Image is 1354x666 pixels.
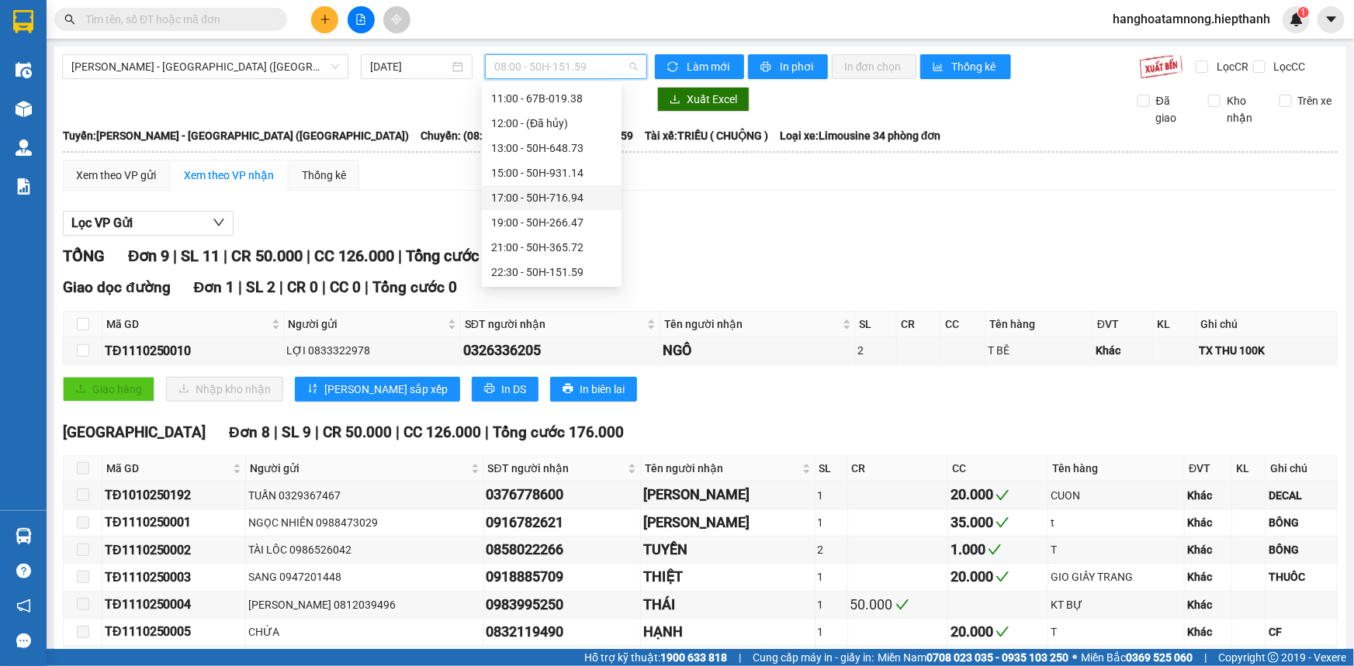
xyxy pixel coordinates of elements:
[102,564,246,591] td: TĐ1110250003
[248,541,481,558] div: TÀI LÔC 0986526042
[287,342,458,359] div: LỢI 0833322978
[71,213,133,233] span: Lọc VP Gửi
[858,342,894,359] div: 2
[1269,541,1335,558] div: BÔNG
[641,619,815,646] td: HẠNH
[760,61,774,74] span: printer
[463,340,657,361] div: 0326336205
[818,487,845,504] div: 1
[670,94,680,106] span: download
[848,456,948,481] th: CR
[487,594,639,616] div: 0983995250
[106,460,230,477] span: Mã GD
[465,316,644,333] span: SĐT người nhận
[645,460,798,477] span: Tên người nhận
[16,140,32,156] img: warehouse-icon
[951,621,1045,643] div: 20.000
[1268,652,1279,663] span: copyright
[501,381,526,398] span: In DS
[166,377,283,402] button: downloadNhập kho nhận
[850,594,945,616] div: 50.000
[493,423,624,441] span: Tổng cước 176.000
[13,10,33,33] img: logo-vxr
[663,340,852,361] div: NGÔ
[1269,514,1335,531] div: BÔNG
[421,127,534,144] span: Chuyến: (08:00 [DATE])
[645,127,768,144] span: Tài xế: TRIỀU ( CHUỘNG )
[1051,514,1182,531] div: t
[287,278,318,296] span: CR 0
[641,537,815,564] td: TUYỀN
[818,568,845,585] div: 1
[484,537,642,564] td: 0858022266
[282,423,311,441] span: SL 9
[348,6,375,33] button: file-add
[643,594,812,616] div: THÁI
[487,512,639,533] div: 0916782621
[248,487,481,504] div: TUẤN 0329367467
[996,488,1009,502] span: check
[1269,568,1335,585] div: THUÔC
[324,381,448,398] span: [PERSON_NAME] sắp xếp
[484,481,642,509] td: 0376778600
[1187,541,1229,558] div: Khác
[383,6,410,33] button: aim
[1298,7,1309,18] sup: 1
[231,247,303,265] span: CR 50.000
[739,649,741,666] span: |
[1185,456,1232,481] th: ĐVT
[1051,541,1182,558] div: T
[372,278,457,296] span: Tổng cước 0
[989,342,1090,359] div: T BÊ
[16,599,31,613] span: notification
[76,167,156,184] div: Xem theo VP gửi
[484,619,642,646] td: 0832119490
[487,539,639,561] div: 0858022266
[106,316,268,333] span: Mã GD
[951,566,1045,588] div: 20.000
[323,423,392,441] span: CR 50.000
[330,278,361,296] span: CC 0
[63,129,409,142] b: Tuyến: [PERSON_NAME] - [GEOGRAPHIC_DATA] ([GEOGRAPHIC_DATA])
[16,564,31,578] span: question-circle
[951,512,1045,533] div: 35.000
[550,377,637,402] button: printerIn biên lai
[105,595,243,614] div: TĐ1110250004
[250,460,468,477] span: Người gửi
[641,564,815,591] td: THIỆT
[655,54,744,79] button: syncLàm mới
[660,651,727,664] strong: 1900 633 818
[365,278,369,296] span: |
[16,62,32,78] img: warehouse-icon
[16,178,32,195] img: solution-icon
[780,58,816,75] span: In phơi
[320,14,331,25] span: plus
[667,61,680,74] span: sync
[818,541,845,558] div: 2
[487,621,639,643] div: 0832119490
[491,90,612,107] div: 11:00 - 67B-019.38
[926,651,1068,664] strong: 0708 023 035 - 0935 103 250
[948,456,1048,481] th: CC
[64,14,75,25] span: search
[16,528,32,544] img: warehouse-icon
[1199,342,1335,359] div: TX THU 100K
[105,622,243,641] div: TĐ1110250005
[102,509,246,537] td: TĐ1110250001
[1150,92,1196,126] span: Đã giao
[105,568,243,587] div: TĐ1110250003
[1325,12,1338,26] span: caret-down
[213,216,225,229] span: down
[1269,487,1335,504] div: DECAL
[951,484,1045,506] div: 20.000
[315,423,319,441] span: |
[105,485,243,505] div: TĐ1010250192
[406,247,538,265] span: Tổng cước 176.000
[897,312,941,337] th: CR
[194,278,235,296] span: Đơn 1
[85,11,268,28] input: Tìm tên, số ĐT hoặc mã đơn
[491,115,612,132] div: 12:00 - (Đã hủy)
[687,91,737,108] span: Xuất Excel
[396,423,400,441] span: |
[1126,651,1193,664] strong: 0369 525 060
